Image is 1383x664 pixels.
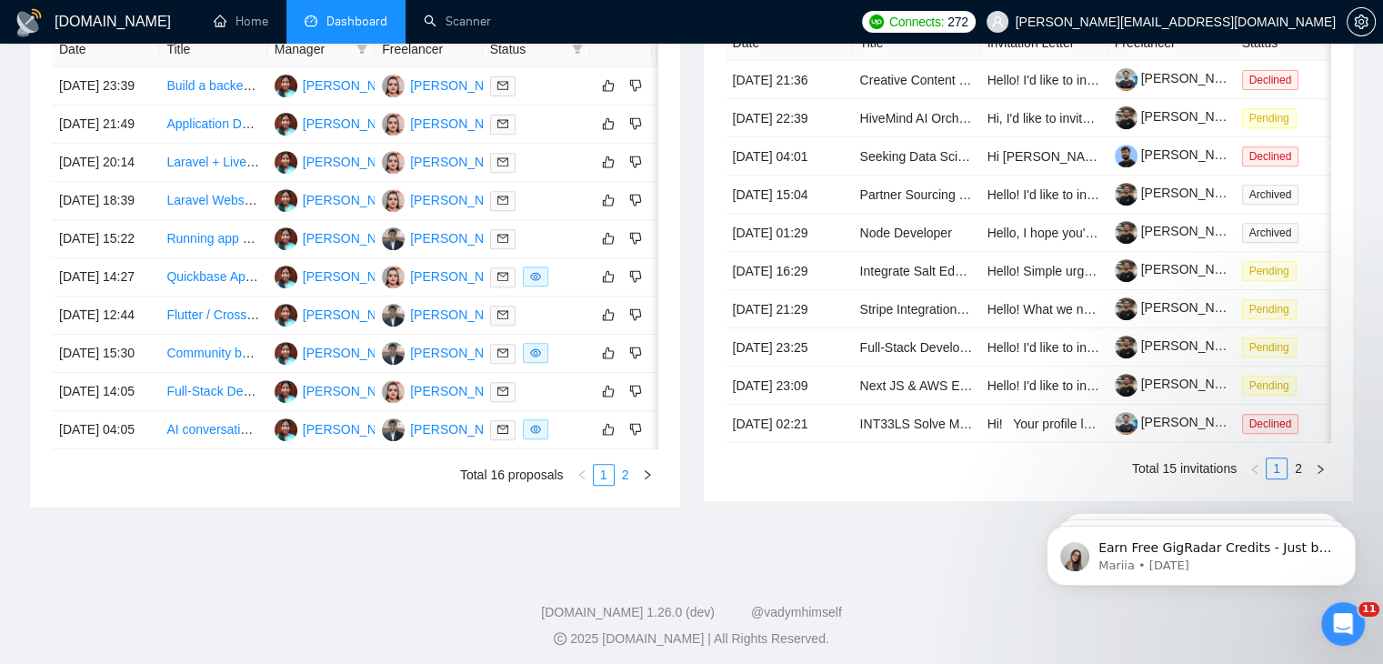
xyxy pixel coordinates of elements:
td: Full-Stack Developer Needed for thetestosterone.app [159,373,266,411]
span: Declined [1242,70,1299,90]
a: Pending [1242,377,1304,392]
span: left [576,469,587,480]
span: copyright [554,632,566,645]
span: mail [497,424,508,435]
span: Manager [275,39,349,59]
span: Pending [1242,337,1297,357]
td: [DATE] 15:30 [52,335,159,373]
a: searchScanner [424,14,491,29]
button: like [597,266,619,287]
button: dislike [625,189,646,211]
div: [PERSON_NAME] [303,114,407,134]
li: 1 [593,464,615,486]
div: [PERSON_NAME] [410,228,515,248]
a: [PERSON_NAME] [1115,224,1246,238]
span: mail [497,386,508,397]
div: [PERSON_NAME] [303,305,407,325]
a: homeHome [214,14,268,29]
img: IR [382,266,405,288]
a: Pending [1242,263,1304,277]
span: like [602,346,615,360]
td: Creative Content Writer Needed for Marketing Hiking Boots [853,61,980,99]
span: setting [1348,15,1375,29]
a: INT33LS Solve Math Questions [860,417,1038,431]
a: Stripe Integration to Wordpress Website [860,302,1086,317]
img: c1Nwmv2xWVFyeze9Zxv0OiU5w5tAO1YS58-6IpycFbltbtWERR0WWCXrMI2C9Yw9j8 [1115,374,1137,397]
img: c1Nwmv2xWVFyeze9Zxv0OiU5w5tAO1YS58-6IpycFbltbtWERR0WWCXrMI2C9Yw9j8 [1115,106,1137,129]
a: Flutter / Cross-Platform Mobile App Developer – Music Instrument App [166,307,563,322]
a: PA[PERSON_NAME] [382,230,515,245]
a: Node Developer [860,226,952,240]
span: dislike [629,155,642,169]
span: Pending [1242,376,1297,396]
td: [DATE] 21:49 [52,106,159,144]
li: Previous Page [1244,458,1266,479]
a: Declined [1242,72,1307,86]
img: YP [275,227,297,250]
img: YP [275,113,297,136]
td: Flutter / Cross-Platform Mobile App Developer – Music Instrument App [159,297,266,335]
th: Title [159,32,266,67]
td: Community based YouTube player app [159,335,266,373]
span: dislike [629,422,642,437]
a: AI conversational agent [PERSON_NAME] dev [166,422,432,437]
td: Integrate Salt Edge API for Payments in Vite React & Supabase [853,252,980,290]
button: like [597,227,619,249]
span: Pending [1242,108,1297,128]
a: IR[PERSON_NAME] [382,116,515,130]
span: user [991,15,1004,28]
td: [DATE] 04:01 [726,137,853,176]
td: [DATE] 18:39 [52,182,159,220]
td: [DATE] 14:05 [52,373,159,411]
div: [PERSON_NAME] [410,267,515,287]
a: IR[PERSON_NAME] [382,192,515,206]
button: dislike [625,342,646,364]
span: like [602,384,615,398]
a: HiveMind AI Orchestration Platform - MVP Development [860,111,1177,126]
span: Archived [1242,185,1299,205]
td: Partner Sourcing Specialist for Stripe Rental Business [853,176,980,214]
span: like [602,307,615,322]
span: like [602,116,615,131]
button: dislike [625,227,646,249]
img: YP [275,266,297,288]
a: YP[PERSON_NAME] [275,116,407,130]
td: INT33LS Solve Math Questions [853,405,980,443]
td: Next JS & AWS Expert Needed for Website Speed Optimization [853,367,980,405]
div: [PERSON_NAME] [303,267,407,287]
button: left [1244,458,1266,479]
a: 1 [1267,458,1287,478]
td: Laravel Website Fixes and Redesign Assistance [159,182,266,220]
a: YP[PERSON_NAME] [275,192,407,206]
a: 1 [594,465,614,485]
span: eye [530,271,541,282]
span: mail [497,233,508,244]
span: dislike [629,269,642,284]
button: like [597,342,619,364]
a: [PERSON_NAME] [1115,377,1246,391]
li: 2 [1288,458,1309,479]
span: like [602,231,615,246]
img: PA [382,342,405,365]
a: 2 [1288,458,1308,478]
button: dislike [625,380,646,402]
img: YP [275,304,297,327]
img: YP [275,418,297,441]
a: YP[PERSON_NAME] [275,230,407,245]
span: mail [497,309,508,320]
button: right [636,464,658,486]
span: mail [497,156,508,167]
a: Partner Sourcing Specialist for Stripe Rental Business [860,187,1165,202]
a: YP[PERSON_NAME] [275,154,407,168]
img: c1vnAk7Xg35u1M3RaLzkY2xn22cMI9QnxesaoOFDUVoDELUyl3LMqzhVQbq_15fTna [1115,68,1137,91]
li: Total 15 invitations [1132,458,1237,479]
img: IR [382,189,405,212]
td: [DATE] 21:29 [726,290,853,328]
img: c1Nwmv2xWVFyeze9Zxv0OiU5w5tAO1YS58-6IpycFbltbtWERR0WWCXrMI2C9Yw9j8 [1115,297,1137,320]
li: Previous Page [571,464,593,486]
span: like [602,422,615,437]
span: mail [497,347,508,358]
img: YP [275,380,297,403]
span: right [642,469,653,480]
